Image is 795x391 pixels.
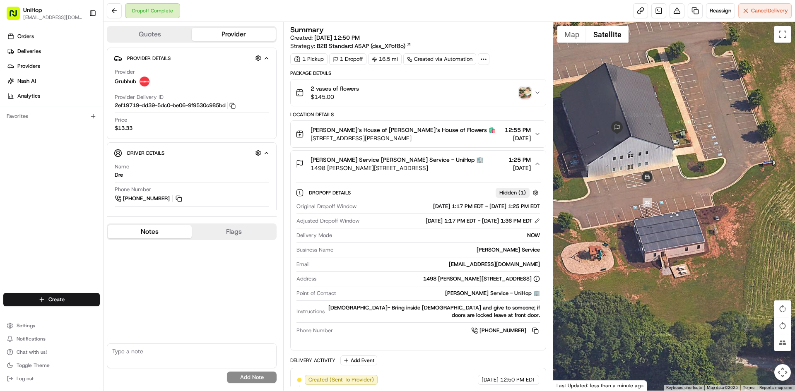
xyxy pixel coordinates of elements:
[296,290,336,297] span: Point of Contact
[140,77,149,86] img: 5e692f75ce7d37001a5d71f1
[340,355,377,365] button: Add Event
[403,53,476,65] a: Created via Automation
[114,146,270,160] button: Driver Details
[17,362,50,369] span: Toggle Theme
[3,293,100,306] button: Create
[141,82,151,91] button: Start new chat
[296,217,359,225] span: Adjusted Dropoff Window
[311,156,483,164] span: [PERSON_NAME] Service [PERSON_NAME] Service - UniHop 🏢
[17,120,63,128] span: Knowledge Base
[296,275,316,283] span: Address
[508,156,531,164] span: 1:25 PM
[311,126,496,134] span: [PERSON_NAME]‘s House of [PERSON_NAME]‘s House of Flowers 🛍️
[3,45,103,58] a: Deliveries
[337,246,540,254] div: [PERSON_NAME] Service
[114,51,270,65] button: Provider Details
[192,28,276,41] button: Provider
[3,346,100,358] button: Chat with us!
[78,120,133,128] span: API Documentation
[115,102,236,109] button: 2ef19719-dd39-5dc0-be06-9f9530c985bd
[48,296,65,303] span: Create
[123,195,170,202] span: [PHONE_NUMBER]
[115,186,151,193] span: Phone Number
[17,349,47,355] span: Chat with us!
[317,42,405,50] span: B2B Standard ASAP (dss_XPof8o)
[317,42,412,50] a: B2B Standard ASAP (dss_XPof8o)
[710,7,731,14] span: Reassign
[23,6,42,14] button: UniHop
[8,121,15,127] div: 📗
[643,198,652,207] div: 22
[290,70,546,77] div: Package Details
[557,26,586,43] button: Show street map
[290,53,328,65] div: 1 Pickup
[3,360,100,371] button: Toggle Theme
[108,225,192,238] button: Notes
[586,26,629,43] button: Show satellite imagery
[290,42,412,50] div: Strategy:
[115,78,136,85] span: Grubhub
[290,357,335,364] div: Delivery Activity
[290,111,546,118] div: Location Details
[553,380,647,391] div: Last Updated: less than a minute ago
[3,333,100,345] button: Notifications
[3,60,103,73] a: Providers
[311,84,359,93] span: 2 vases of flowers
[290,26,324,34] h3: Summary
[3,3,86,23] button: UniHop[EMAIL_ADDRESS][DOMAIN_NAME]
[555,380,583,391] a: Open this area in Google Maps (opens a new window)
[115,68,135,76] span: Provider
[8,8,25,25] img: Nash
[115,163,129,170] span: Name
[328,304,540,319] div: [DEMOGRAPHIC_DATA]- Bring inside [DEMOGRAPHIC_DATA] and give to someone; if doors are locked leav...
[743,385,754,390] a: Terms (opens in new tab)
[426,217,540,225] div: [DATE] 1:17 PM EDT - [DATE] 1:36 PM EDT
[500,376,535,384] span: 12:50 PM EDT
[508,164,531,172] span: [DATE]
[471,326,540,335] a: [PHONE_NUMBER]
[313,261,540,268] div: [EMAIL_ADDRESS][DOMAIN_NAME]
[22,53,137,62] input: Clear
[505,134,531,142] span: [DATE]
[17,62,40,70] span: Providers
[340,290,540,297] div: [PERSON_NAME] Service - UniHop 🏢
[296,232,332,239] span: Delivery Mode
[311,134,496,142] span: [STREET_ADDRESS][PERSON_NAME]
[368,53,402,65] div: 16.5 mi
[115,194,183,203] a: [PHONE_NUMBER]
[23,14,82,21] button: [EMAIL_ADDRESS][DOMAIN_NAME]
[706,3,735,18] button: Reassign
[58,140,100,146] a: Powered byPylon
[291,121,545,147] button: [PERSON_NAME]‘s House of [PERSON_NAME]‘s House of Flowers 🛍️[STREET_ADDRESS][PERSON_NAME]12:55 PM...
[290,34,360,42] span: Created:
[70,121,77,127] div: 💻
[505,126,531,134] span: 12:55 PM
[774,300,791,317] button: Rotate map clockwise
[3,373,100,384] button: Log out
[3,320,100,331] button: Settings
[296,327,333,334] span: Phone Number
[519,87,531,98] img: photo_proof_of_delivery image
[774,334,791,351] button: Tilt map
[5,117,67,132] a: 📗Knowledge Base
[329,53,366,65] div: 1 Dropoff
[309,190,352,196] span: Dropoff Details
[115,171,123,179] div: Dre
[3,74,103,88] a: Nash AI
[115,125,132,132] span: $13.33
[666,385,702,391] button: Keyboard shortcuts
[774,317,791,334] button: Rotate map counterclockwise
[17,322,35,329] span: Settings
[8,79,23,94] img: 1736555255976-a54dd68f-1ca7-489b-9aae-adbdc363a1c4
[17,336,46,342] span: Notifications
[296,261,310,268] span: Email
[3,110,100,123] div: Favorites
[115,94,164,101] span: Provider Delivery ID
[707,385,738,390] span: Map data ©2025
[127,55,171,62] span: Provider Details
[360,203,540,210] div: [DATE] 1:17 PM EDT - [DATE] 1:25 PM EDT
[296,308,325,315] span: Instructions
